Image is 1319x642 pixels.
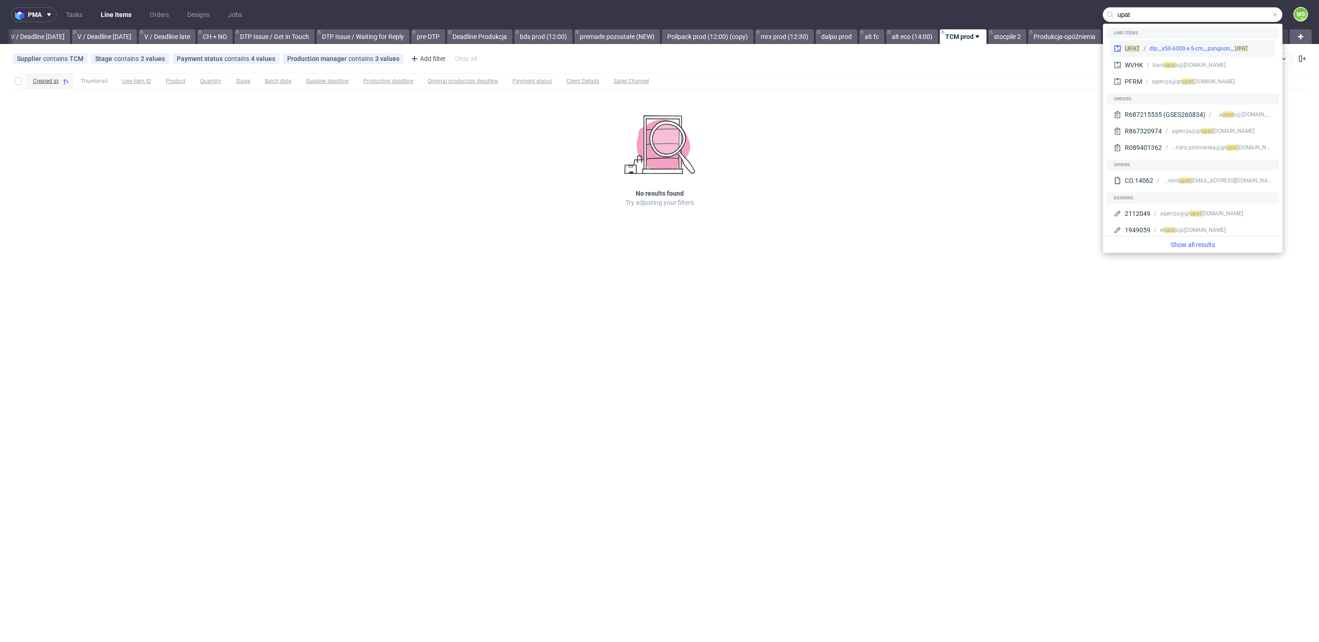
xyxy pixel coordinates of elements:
a: premade pozostałe (NEW) [574,29,660,44]
span: contains [349,55,375,62]
a: Designs [182,7,215,22]
span: Client Details [567,77,599,85]
div: u@[DOMAIN_NAME] [1229,110,1271,119]
p: Try adjusting your filters [626,198,694,207]
h3: No results found [636,189,684,198]
span: up [1182,78,1188,85]
div: agencja@gr [1172,127,1208,135]
div: [DOMAIN_NAME] [1208,127,1254,135]
a: V / Deadline late [139,29,196,44]
div: Orders [1106,93,1279,104]
span: Supplier [17,55,43,62]
span: contains [114,55,141,62]
div: 1949059 [1125,225,1150,235]
span: Line item ID [122,77,151,85]
div: bara [1215,110,1229,119]
span: Production manager [287,55,349,62]
span: Product [166,77,185,85]
span: Production deadline [363,77,413,85]
div: o@[DOMAIN_NAME] [1171,226,1226,234]
div: 2 values [141,55,165,62]
span: Batch date [265,77,291,85]
div: [DOMAIN_NAME] [1188,77,1235,86]
a: mrx prod (12:30) [755,29,814,44]
div: 4 values [251,55,275,62]
span: at [1232,144,1237,151]
span: at [1196,210,1201,217]
a: Deadline Produkcja [447,29,512,44]
span: UPAT [1235,45,1248,52]
span: at [1171,227,1176,233]
a: bds prod (12:00) [514,29,572,44]
div: R687215535 (GSES260834) [1125,110,1205,119]
span: Sales Channel [614,77,649,85]
div: Clear all [453,52,479,65]
div: agencja@gr [1160,209,1196,218]
a: Show all results [1106,240,1279,249]
span: Thumbnail [81,77,108,85]
div: CO.14062 [1125,176,1153,185]
span: at [1171,62,1176,68]
img: logo [15,10,28,20]
a: Line Items [95,7,137,22]
span: Stage [236,77,250,85]
div: bara [1153,61,1171,69]
div: u@[DOMAIN_NAME] [1171,61,1226,69]
div: aleksandra.piotrowska@gr [1172,143,1232,152]
span: up [1164,62,1171,68]
div: TCM [70,55,83,62]
a: dalpo prod [816,29,857,44]
a: alt fc [859,29,884,44]
span: contains [43,55,70,62]
a: Tasks [60,7,88,22]
span: Payment status [512,77,552,85]
span: up [1222,111,1229,118]
a: DTP Issue / Waiting for Reply [316,29,409,44]
a: pre-DTP [411,29,445,44]
div: Offers [1106,159,1279,170]
a: stocpile 2 [988,29,1026,44]
span: UPAT [1125,45,1140,52]
a: Jobs [223,7,248,22]
div: el [1160,226,1171,234]
span: up [1201,128,1208,134]
span: up [1179,177,1186,184]
span: pma [28,11,42,18]
span: at [1188,78,1193,85]
div: [DOMAIN_NAME] [1232,143,1271,152]
a: Produkcja-opóźnienia [1028,29,1101,44]
span: Quantity [200,77,221,85]
a: CH + NO [197,29,233,44]
span: Created at [33,77,59,85]
div: agencja@gr [1152,77,1188,86]
div: WVHK [1125,60,1143,70]
span: Payment status [177,55,224,62]
div: lecoind [1163,176,1186,185]
div: dlp__x50-6000-x-5-cm__pangoon__ [1150,44,1248,53]
a: V / Deadline [DATE] [72,29,137,44]
span: Supplier deadline [306,77,349,85]
span: Stage [95,55,114,62]
span: Original production deadline [428,77,498,85]
a: TCM prod [940,29,987,44]
span: at [1186,177,1191,184]
a: V / Deadline [DATE] [5,29,70,44]
div: [EMAIL_ADDRESS][DOMAIN_NAME] [1186,176,1271,185]
span: at [1229,111,1234,118]
div: R089401362 [1125,143,1162,152]
div: PFRM [1125,77,1142,86]
span: up [1190,210,1196,217]
a: DTP Issue / Get in Touch [234,29,315,44]
a: alt eco (14:00) [886,29,938,44]
div: Designs [1106,192,1279,203]
div: 2112049 [1125,209,1150,218]
span: up [1164,227,1171,233]
div: [DOMAIN_NAME] [1196,209,1243,218]
span: at [1208,128,1213,134]
span: contains [224,55,251,62]
div: Line items [1106,27,1279,38]
a: Polipack prod (12:00) (copy) [662,29,753,44]
span: up [1226,144,1232,151]
div: 3 values [375,55,399,62]
figcaption: MS [1294,8,1307,21]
